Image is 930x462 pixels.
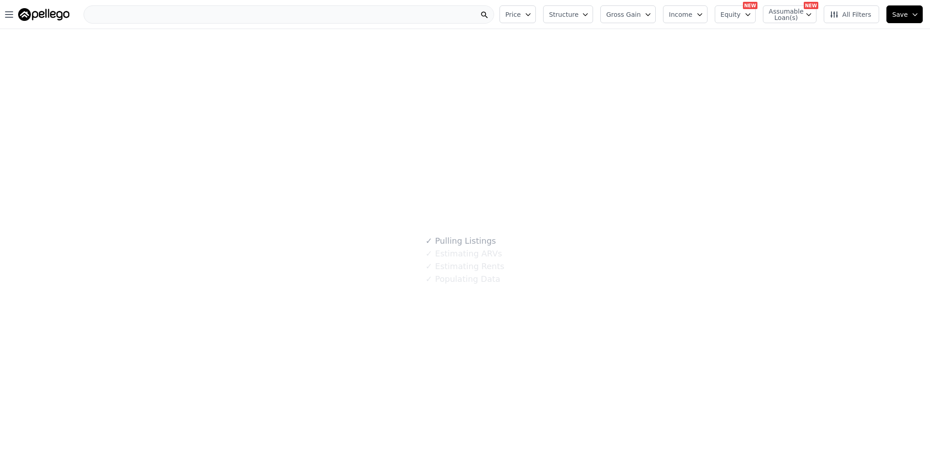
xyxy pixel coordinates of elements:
span: Assumable Loan(s) [769,8,798,21]
div: NEW [743,2,757,9]
span: ✓ [425,249,432,258]
span: Structure [549,10,578,19]
button: Equity [715,5,756,23]
span: ✓ [425,236,432,246]
div: Estimating ARVs [425,247,502,260]
span: ✓ [425,262,432,271]
span: Save [892,10,908,19]
span: All Filters [830,10,871,19]
button: Price [500,5,536,23]
button: Assumable Loan(s) [763,5,816,23]
button: Structure [543,5,593,23]
div: Pulling Listings [425,235,496,247]
span: Equity [721,10,741,19]
span: Income [669,10,693,19]
span: ✓ [425,275,432,284]
div: Populating Data [425,273,500,285]
button: Gross Gain [600,5,656,23]
div: Estimating Rents [425,260,504,273]
button: Income [663,5,707,23]
span: Price [505,10,521,19]
div: NEW [804,2,818,9]
span: Gross Gain [606,10,641,19]
button: Save [886,5,923,23]
img: Pellego [18,8,69,21]
button: All Filters [824,5,879,23]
